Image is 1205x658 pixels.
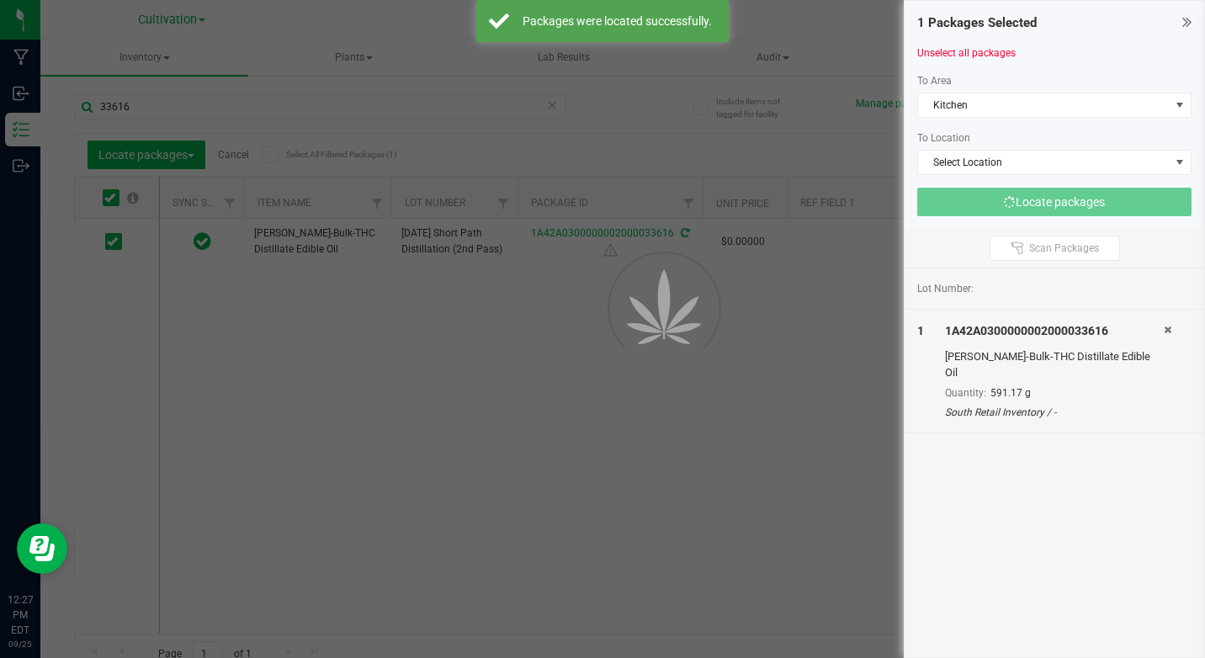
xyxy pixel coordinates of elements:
[17,523,67,574] iframe: Resource center
[917,188,1192,216] button: Locate packages
[518,13,716,29] div: Packages were located successfully.
[917,132,970,144] span: To Location
[945,322,1165,340] div: 1A42A0300000002000033616
[990,236,1120,261] button: Scan Packages
[1029,241,1099,255] span: Scan Packages
[945,348,1165,381] div: [PERSON_NAME]-Bulk-THC Distillate Edible Oil
[917,75,952,87] span: To Area
[917,324,924,337] span: 1
[945,405,1165,420] div: South Retail Inventory / -
[917,47,1016,59] a: Unselect all packages
[918,151,1170,174] span: Select Location
[945,387,986,399] span: Quantity:
[917,281,974,296] span: Lot Number:
[918,93,1170,117] span: Kitchen
[990,387,1031,399] span: 591.17 g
